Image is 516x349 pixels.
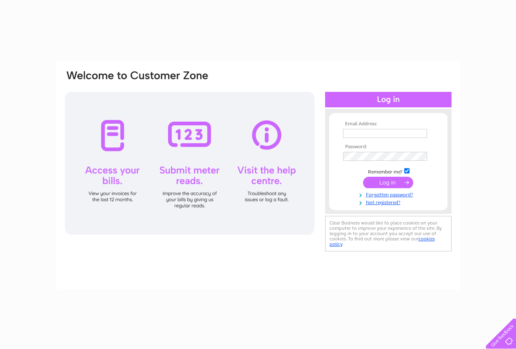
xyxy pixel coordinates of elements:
[341,121,436,127] th: Email Address:
[341,144,436,150] th: Password:
[343,198,436,206] a: Not registered?
[343,190,436,198] a: Forgotten password?
[363,177,413,188] input: Submit
[341,167,436,175] td: Remember me?
[325,216,452,251] div: Clear Business would like to place cookies on your computer to improve your experience of the sit...
[330,236,435,247] a: cookies policy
